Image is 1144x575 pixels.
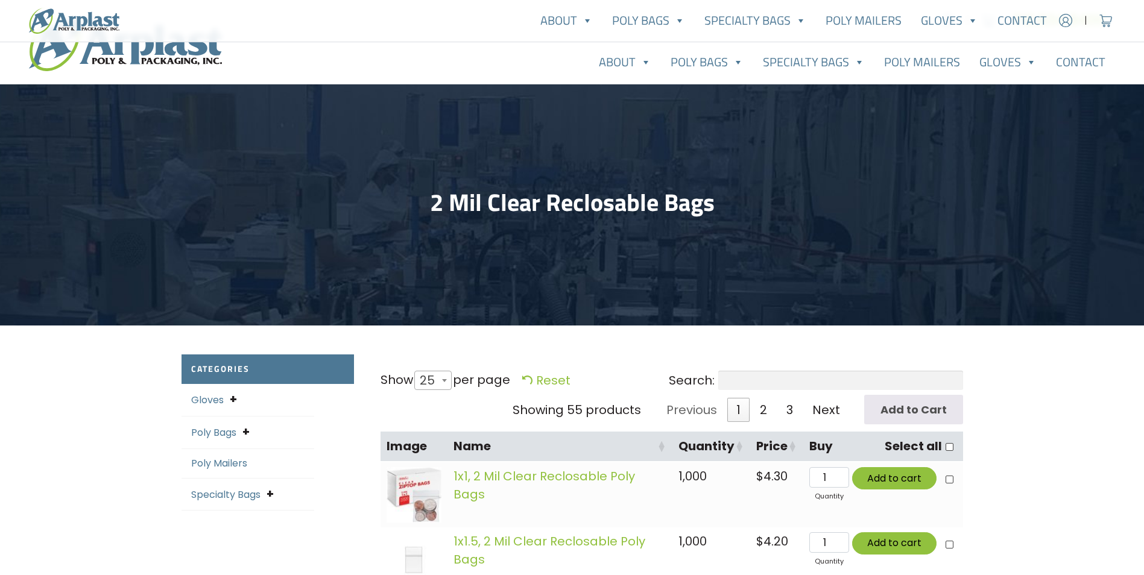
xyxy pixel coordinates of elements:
[29,16,222,71] img: logo
[852,532,937,555] button: Add to cart
[29,8,119,34] img: logo
[803,398,849,422] a: Next
[750,432,803,462] th: Price: activate to sort column ascending
[864,395,963,424] input: Add to Cart
[970,50,1046,74] a: Gloves
[678,468,707,485] span: 1,000
[453,468,635,503] a: 1x1, 2 Mil Clear Reclosable Poly Bags
[182,354,354,384] h2: Categories
[727,398,750,422] a: 1
[816,8,911,33] a: Poly Mailers
[911,8,988,33] a: Gloves
[381,432,448,462] th: Image
[777,398,802,422] a: 3
[182,188,963,217] h1: 2 Mil Clear Reclosable Bags
[756,468,763,485] span: $
[695,8,816,33] a: Specialty Bags
[415,366,447,395] span: 25
[661,50,753,74] a: Poly Bags
[678,533,707,550] span: 1,000
[1084,13,1087,28] span: |
[874,50,970,74] a: Poly Mailers
[453,533,645,568] a: 1x1.5, 2 Mil Clear Reclosable Poly Bags
[191,488,261,501] a: Specialty Bags
[751,398,776,422] a: 2
[756,468,788,485] bdi: 4.30
[381,371,510,391] label: Show per page
[756,533,763,550] span: $
[852,467,937,489] button: Add to cart
[1046,50,1115,74] a: Contact
[513,401,641,419] div: Showing 55 products
[756,533,788,550] bdi: 4.20
[753,50,874,74] a: Specialty Bags
[191,456,247,470] a: Poly Mailers
[672,432,750,462] th: Quantity: activate to sort column ascending
[809,532,849,553] input: Qty
[531,8,602,33] a: About
[522,372,570,389] a: Reset
[669,371,963,390] label: Search:
[885,438,942,455] label: Select all
[657,398,726,422] a: Previous
[589,50,661,74] a: About
[191,426,236,439] a: Poly Bags
[191,393,224,407] a: Gloves
[602,8,695,33] a: Poly Bags
[809,467,849,488] input: Qty
[387,467,442,523] img: AP-DR-PZB_2mil-1x12
[414,371,452,390] span: 25
[988,8,1057,33] a: Contact
[447,432,672,462] th: Name: activate to sort column ascending
[803,432,962,462] th: BuySelect all
[718,371,963,390] input: Search:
